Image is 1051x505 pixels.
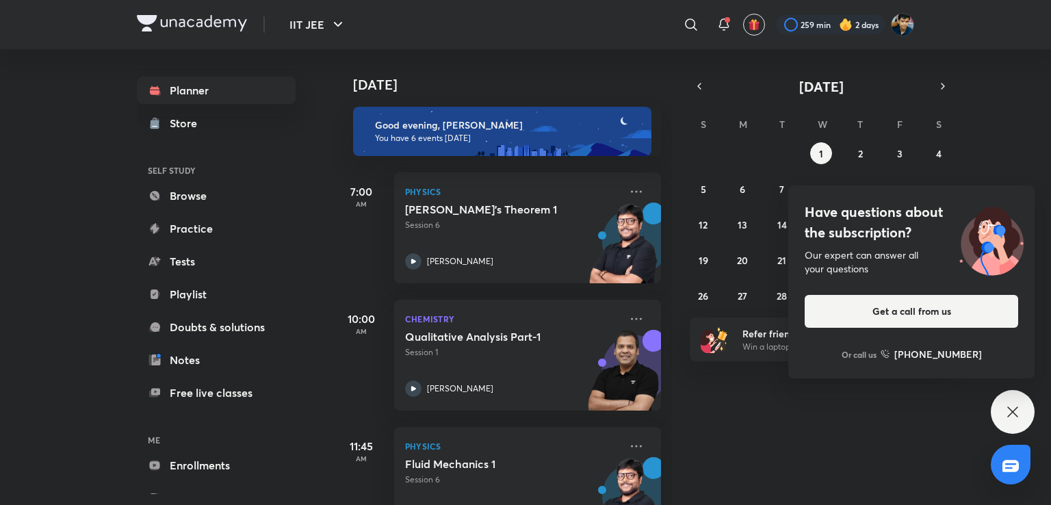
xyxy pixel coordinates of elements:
img: SHREYANSH GUPTA [891,13,914,36]
a: Free live classes [137,379,296,406]
p: Physics [405,438,620,454]
img: referral [701,326,728,353]
h6: ME [137,428,296,452]
button: October 2, 2025 [849,142,871,164]
abbr: October 8, 2025 [818,183,824,196]
img: avatar [748,18,760,31]
img: ttu_illustration_new.svg [948,202,1035,276]
abbr: Monday [739,118,747,131]
p: Chemistry [405,311,620,327]
h6: [PHONE_NUMBER] [894,347,982,361]
span: [DATE] [799,77,844,96]
abbr: October 2, 2025 [858,147,863,160]
button: October 28, 2025 [771,285,793,307]
button: avatar [743,14,765,36]
div: Store [170,115,205,131]
button: October 10, 2025 [889,178,911,200]
p: AM [334,454,389,463]
button: October 5, 2025 [692,178,714,200]
abbr: October 26, 2025 [698,289,708,302]
button: October 9, 2025 [849,178,871,200]
h5: Fluid Mechanics 1 [405,457,575,471]
abbr: October 28, 2025 [777,289,787,302]
abbr: October 1, 2025 [819,147,823,160]
p: Physics [405,183,620,200]
p: AM [334,327,389,335]
h5: Qualitative Analysis Part-1 [405,330,575,344]
p: Session 6 [405,219,620,231]
button: October 8, 2025 [810,178,832,200]
button: October 13, 2025 [731,213,753,235]
button: October 19, 2025 [692,249,714,271]
abbr: October 3, 2025 [897,147,903,160]
abbr: October 12, 2025 [699,218,708,231]
abbr: October 7, 2025 [779,183,784,196]
h4: [DATE] [353,77,675,93]
img: streak [839,18,853,31]
h5: 7:00 [334,183,389,200]
a: Company Logo [137,15,247,35]
abbr: Thursday [857,118,863,131]
p: AM [334,200,389,208]
p: You have 6 events [DATE] [375,133,639,144]
abbr: October 6, 2025 [740,183,745,196]
div: Our expert can answer all your questions [805,248,1018,276]
img: evening [353,107,651,156]
button: October 6, 2025 [731,178,753,200]
button: [DATE] [709,77,933,96]
abbr: October 5, 2025 [701,183,706,196]
button: October 21, 2025 [771,249,793,271]
button: October 12, 2025 [692,213,714,235]
button: October 4, 2025 [928,142,950,164]
a: Store [137,109,296,137]
abbr: October 19, 2025 [699,254,708,267]
button: October 1, 2025 [810,142,832,164]
img: Company Logo [137,15,247,31]
a: Practice [137,215,296,242]
button: October 20, 2025 [731,249,753,271]
abbr: Tuesday [779,118,785,131]
abbr: October 11, 2025 [935,183,943,196]
button: October 7, 2025 [771,178,793,200]
abbr: October 10, 2025 [894,183,905,196]
h6: Refer friends [742,326,911,341]
abbr: October 20, 2025 [737,254,748,267]
img: unacademy [586,330,661,424]
abbr: October 27, 2025 [738,289,747,302]
abbr: Sunday [701,118,706,131]
h5: 10:00 [334,311,389,327]
p: Session 6 [405,474,620,486]
p: Or call us [842,348,877,361]
a: Tests [137,248,296,275]
h5: 11:45 [334,438,389,454]
h5: Gauss's Theorem 1 [405,203,575,216]
abbr: Saturday [936,118,942,131]
h6: SELF STUDY [137,159,296,182]
abbr: October 14, 2025 [777,218,787,231]
button: IIT JEE [281,11,354,38]
abbr: October 9, 2025 [857,183,863,196]
a: Enrollments [137,452,296,479]
button: October 11, 2025 [928,178,950,200]
p: [PERSON_NAME] [427,383,493,395]
a: Planner [137,77,296,104]
a: Doubts & solutions [137,313,296,341]
abbr: October 21, 2025 [777,254,786,267]
a: [PHONE_NUMBER] [881,347,982,361]
a: Notes [137,346,296,374]
button: October 27, 2025 [731,285,753,307]
h6: Good evening, [PERSON_NAME] [375,119,639,131]
a: Playlist [137,281,296,308]
p: Session 1 [405,346,620,359]
abbr: Friday [897,118,903,131]
button: October 14, 2025 [771,213,793,235]
p: Win a laptop, vouchers & more [742,341,911,353]
h4: Have questions about the subscription? [805,202,1018,243]
abbr: Wednesday [818,118,827,131]
img: unacademy [586,203,661,297]
abbr: October 4, 2025 [936,147,942,160]
button: October 26, 2025 [692,285,714,307]
button: October 3, 2025 [889,142,911,164]
abbr: October 13, 2025 [738,218,747,231]
a: Browse [137,182,296,209]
